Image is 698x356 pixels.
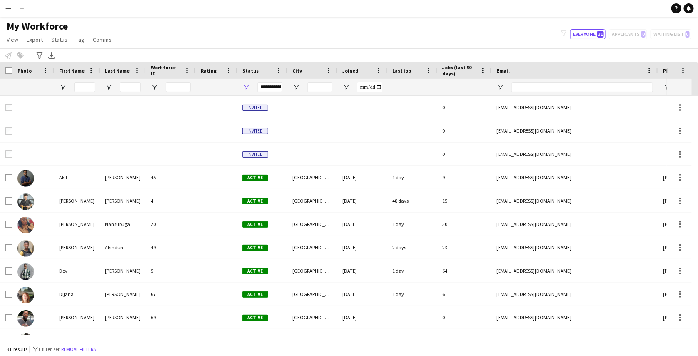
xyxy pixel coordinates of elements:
[201,68,217,74] span: Rating
[151,83,158,91] button: Open Filter Menu
[100,259,146,282] div: [PERSON_NAME]
[59,83,67,91] button: Open Filter Menu
[663,83,671,91] button: Open Filter Menu
[437,283,491,306] div: 6
[491,119,658,142] div: [EMAIL_ADDRESS][DOMAIN_NAME]
[287,236,337,259] div: [GEOGRAPHIC_DATA]
[287,213,337,236] div: [GEOGRAPHIC_DATA]
[337,213,387,236] div: [DATE]
[491,306,658,329] div: [EMAIL_ADDRESS][DOMAIN_NAME]
[17,310,34,327] img: Donovan Campbell
[242,83,250,91] button: Open Filter Menu
[93,36,112,43] span: Comms
[491,189,658,212] div: [EMAIL_ADDRESS][DOMAIN_NAME]
[7,36,18,43] span: View
[337,189,387,212] div: [DATE]
[100,166,146,189] div: [PERSON_NAME]
[146,236,196,259] div: 49
[242,315,268,321] span: Active
[242,245,268,251] span: Active
[387,166,437,189] div: 1 day
[17,333,34,350] img: Dustin Gallagher
[100,213,146,236] div: Nansubuga
[437,259,491,282] div: 64
[38,346,60,352] span: 1 filter set
[387,189,437,212] div: 48 days
[17,287,34,303] img: Dijana Posavec
[491,143,658,165] div: [EMAIL_ADDRESS][DOMAIN_NAME]
[387,283,437,306] div: 1 day
[387,236,437,259] div: 2 days
[17,240,34,257] img: Daniel Akindun
[23,34,46,45] a: Export
[146,213,196,236] div: 20
[146,189,196,212] div: 4
[54,259,100,282] div: Dev
[337,236,387,259] div: [DATE]
[146,166,196,189] div: 45
[442,64,476,77] span: Jobs (last 90 days)
[342,83,350,91] button: Open Filter Menu
[437,166,491,189] div: 9
[437,236,491,259] div: 23
[54,283,100,306] div: Dijana
[491,213,658,236] div: [EMAIL_ADDRESS][DOMAIN_NAME]
[387,329,437,352] div: 1 day
[307,82,332,92] input: City Filter Input
[54,236,100,259] div: [PERSON_NAME]
[105,68,130,74] span: Last Name
[120,82,141,92] input: Last Name Filter Input
[3,34,22,45] a: View
[437,306,491,329] div: 0
[292,83,300,91] button: Open Filter Menu
[337,283,387,306] div: [DATE]
[242,198,268,204] span: Active
[242,268,268,274] span: Active
[51,36,67,43] span: Status
[54,306,100,329] div: [PERSON_NAME]
[17,217,34,233] img: Caroline Nansubuga
[437,96,491,119] div: 0
[491,259,658,282] div: [EMAIL_ADDRESS][DOMAIN_NAME]
[287,189,337,212] div: [GEOGRAPHIC_DATA]
[437,189,491,212] div: 15
[242,221,268,228] span: Active
[47,50,57,60] app-action-btn: Export XLSX
[5,150,12,158] input: Row Selection is disabled for this row (unchecked)
[287,306,337,329] div: [GEOGRAPHIC_DATA]
[392,68,411,74] span: Last job
[74,82,95,92] input: First Name Filter Input
[491,283,658,306] div: [EMAIL_ADDRESS][DOMAIN_NAME]
[146,259,196,282] div: 5
[387,259,437,282] div: 1 day
[100,236,146,259] div: Akindun
[105,83,112,91] button: Open Filter Menu
[387,213,437,236] div: 1 day
[337,306,387,329] div: [DATE]
[437,119,491,142] div: 0
[35,50,45,60] app-action-btn: Advanced filters
[437,329,491,352] div: 45
[242,291,268,298] span: Active
[242,128,268,134] span: Invited
[242,151,268,158] span: Invited
[76,36,85,43] span: Tag
[27,36,43,43] span: Export
[496,83,504,91] button: Open Filter Menu
[491,166,658,189] div: [EMAIL_ADDRESS][DOMAIN_NAME]
[72,34,88,45] a: Tag
[54,213,100,236] div: [PERSON_NAME]
[5,104,12,111] input: Row Selection is disabled for this row (unchecked)
[337,166,387,189] div: [DATE]
[337,329,387,352] div: [DATE]
[17,263,34,280] img: Dev Patel
[54,329,100,352] div: [PERSON_NAME]
[287,283,337,306] div: [GEOGRAPHIC_DATA]
[100,189,146,212] div: [PERSON_NAME]
[5,127,12,135] input: Row Selection is disabled for this row (unchecked)
[166,82,191,92] input: Workforce ID Filter Input
[48,34,71,45] a: Status
[146,329,196,352] div: 53
[151,64,181,77] span: Workforce ID
[437,213,491,236] div: 30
